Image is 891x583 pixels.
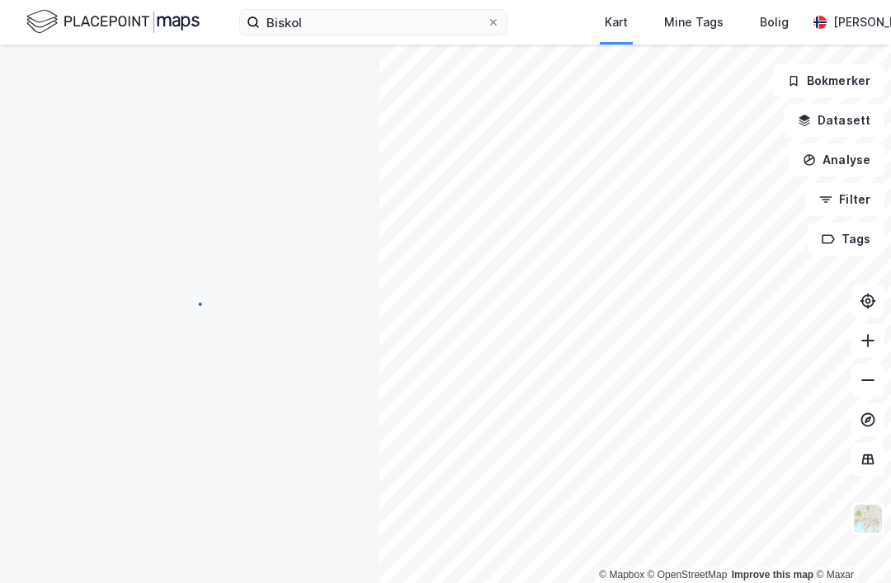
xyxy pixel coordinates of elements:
button: Tags [808,223,884,256]
input: Søk på adresse, matrikkel, gårdeiere, leietakere eller personer [260,10,487,35]
iframe: Chat Widget [808,504,891,583]
a: Mapbox [599,569,644,581]
button: Filter [805,183,884,216]
button: Datasett [784,104,884,137]
img: logo.f888ab2527a4732fd821a326f86c7f29.svg [26,7,200,36]
a: OpenStreetMap [648,569,728,581]
button: Bokmerker [773,64,884,97]
img: Z [852,503,884,534]
div: Bolig [760,12,789,32]
a: Improve this map [732,569,813,581]
button: Analyse [789,143,884,176]
div: Kontrollprogram for chat [808,504,891,583]
div: Kart [605,12,628,32]
div: Mine Tags [664,12,724,32]
img: spinner.a6d8c91a73a9ac5275cf975e30b51cfb.svg [177,291,203,317]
